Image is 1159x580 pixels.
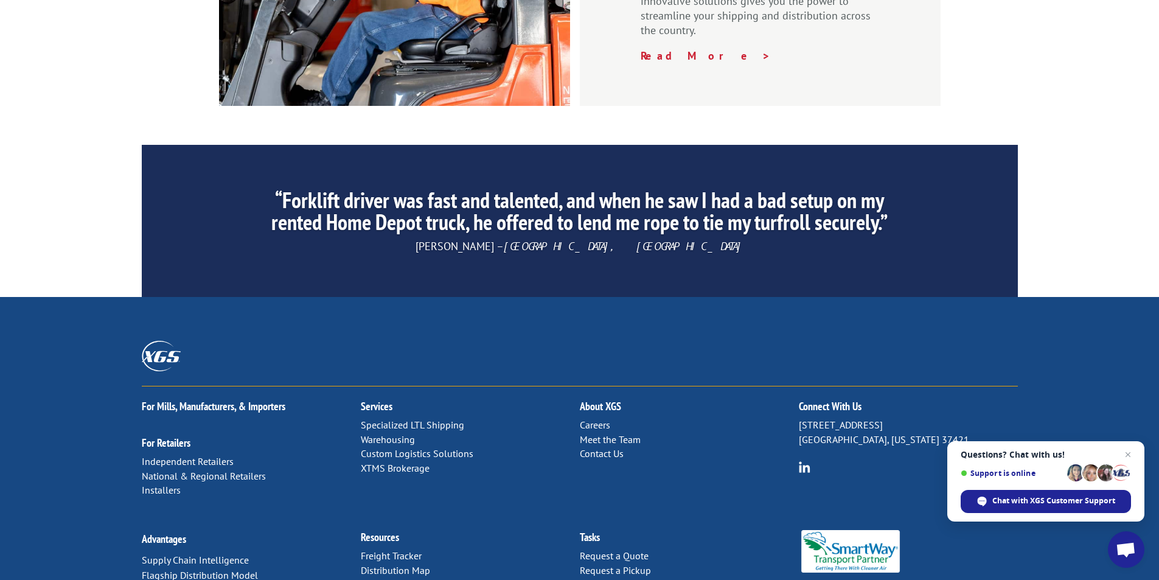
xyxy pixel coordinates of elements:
[256,189,903,239] h2: “Forklift driver was fast and talented, and when he saw I had a bad setup on my rented Home Depot...
[361,564,430,576] a: Distribution Map
[361,433,415,445] a: Warehousing
[142,455,234,467] a: Independent Retailers
[361,530,399,544] a: Resources
[580,399,621,413] a: About XGS
[361,462,430,474] a: XTMS Brokerage
[142,554,249,566] a: Supply Chain Intelligence
[580,433,641,445] a: Meet the Team
[504,239,743,253] em: [GEOGRAPHIC_DATA], [GEOGRAPHIC_DATA]
[961,469,1063,478] span: Support is online
[799,461,810,473] img: group-6
[961,490,1131,513] div: Chat with XGS Customer Support
[992,495,1115,506] span: Chat with XGS Customer Support
[799,530,903,573] img: Smartway_Logo
[142,470,266,482] a: National & Regional Retailers
[799,401,1018,418] h2: Connect With Us
[1108,531,1144,568] div: Open chat
[142,341,181,371] img: XGS_Logos_ALL_2024_All_White
[580,447,624,459] a: Contact Us
[580,550,649,562] a: Request a Quote
[961,450,1131,459] span: Questions? Chat with us!
[142,484,181,496] a: Installers
[142,399,285,413] a: For Mills, Manufacturers, & Importers
[580,532,799,549] h2: Tasks
[361,550,422,562] a: Freight Tracker
[361,399,392,413] a: Services
[580,419,610,431] a: Careers
[799,418,1018,447] p: [STREET_ADDRESS] [GEOGRAPHIC_DATA], [US_STATE] 37421
[1121,447,1135,462] span: Close chat
[641,49,771,63] a: Read More >
[142,532,186,546] a: Advantages
[361,447,473,459] a: Custom Logistics Solutions
[580,564,651,576] a: Request a Pickup
[142,436,190,450] a: For Retailers
[361,419,464,431] a: Specialized LTL Shipping
[416,239,743,253] span: [PERSON_NAME] –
